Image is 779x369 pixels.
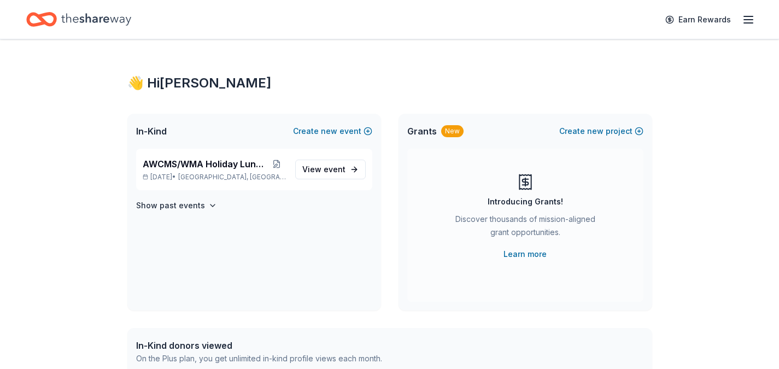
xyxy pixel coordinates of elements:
p: [DATE] • [143,173,286,181]
a: Home [26,7,131,32]
span: event [324,165,345,174]
span: View [302,163,345,176]
span: AWCMS/WMA Holiday Luncheon [143,157,267,171]
button: Createnewproject [559,125,643,138]
div: 👋 Hi [PERSON_NAME] [127,74,652,92]
span: [GEOGRAPHIC_DATA], [GEOGRAPHIC_DATA] [178,173,286,181]
button: Show past events [136,199,217,212]
a: View event [295,160,366,179]
div: New [441,125,464,137]
a: Learn more [503,248,547,261]
span: new [321,125,337,138]
span: Grants [407,125,437,138]
span: In-Kind [136,125,167,138]
div: In-Kind donors viewed [136,339,382,352]
div: On the Plus plan, you get unlimited in-kind profile views each month. [136,352,382,365]
span: new [587,125,604,138]
button: Createnewevent [293,125,372,138]
a: Earn Rewards [659,10,737,30]
div: Introducing Grants! [488,195,563,208]
div: Discover thousands of mission-aligned grant opportunities. [451,213,600,243]
h4: Show past events [136,199,205,212]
